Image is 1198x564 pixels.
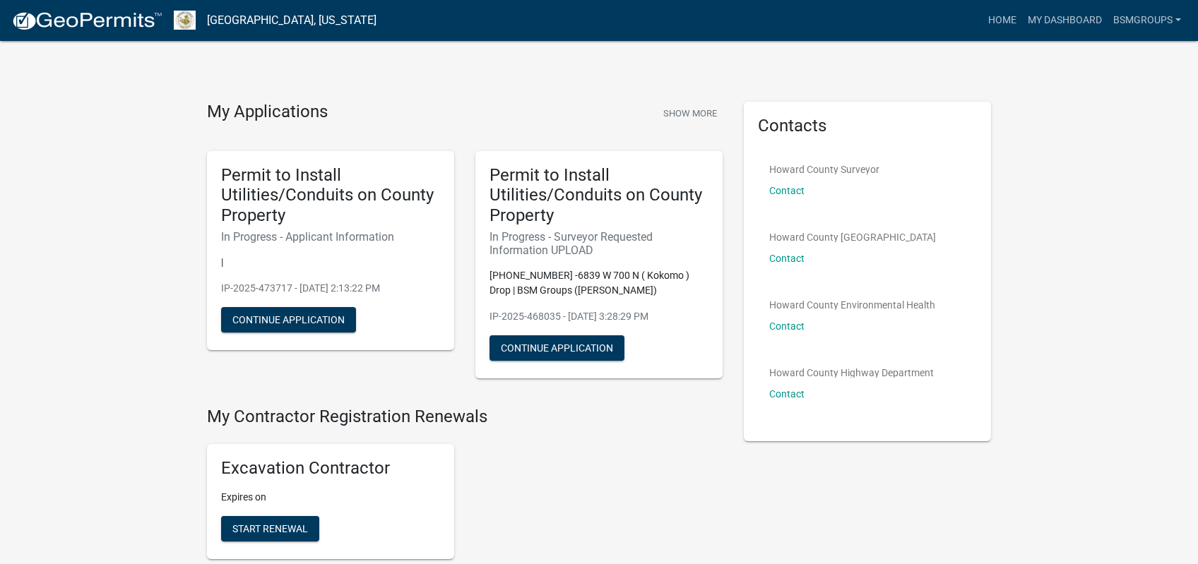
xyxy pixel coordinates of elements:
a: [GEOGRAPHIC_DATA], [US_STATE] [207,8,376,32]
button: Continue Application [221,307,356,332]
h4: My Contractor Registration Renewals [207,407,723,427]
h6: In Progress - Surveyor Requested Information UPLOAD [490,230,708,257]
button: Start Renewal [221,516,319,541]
p: Howard County Environmental Health [769,300,935,310]
p: IP-2025-468035 - [DATE] 3:28:29 PM [490,309,708,324]
a: Contact [769,320,805,332]
a: Contact [769,388,805,400]
p: Howard County Highway Department [769,368,934,378]
h5: Permit to Install Utilities/Conduits on County Property [490,165,708,226]
h5: Contacts [758,116,977,136]
img: Howard County, Indiana [174,11,196,30]
button: Continue Application [490,335,624,361]
a: Home [983,7,1022,34]
h5: Permit to Install Utilities/Conduits on County Property [221,165,440,226]
p: Howard County Surveyor [769,164,879,174]
p: | [221,255,440,270]
h4: My Applications [207,102,328,123]
a: My Dashboard [1022,7,1108,34]
a: Contact [769,185,805,196]
span: Start Renewal [232,522,308,534]
p: Expires on [221,490,440,505]
p: Howard County [GEOGRAPHIC_DATA] [769,232,936,242]
h5: Excavation Contractor [221,458,440,479]
p: [PHONE_NUMBER] -6839 W 700 N ( Kokomo ) Drop | BSM Groups ([PERSON_NAME]) [490,268,708,298]
a: Contact [769,253,805,264]
p: IP-2025-473717 - [DATE] 2:13:22 PM [221,281,440,296]
a: BSMGroups [1108,7,1187,34]
h6: In Progress - Applicant Information [221,230,440,244]
button: Show More [658,102,723,125]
